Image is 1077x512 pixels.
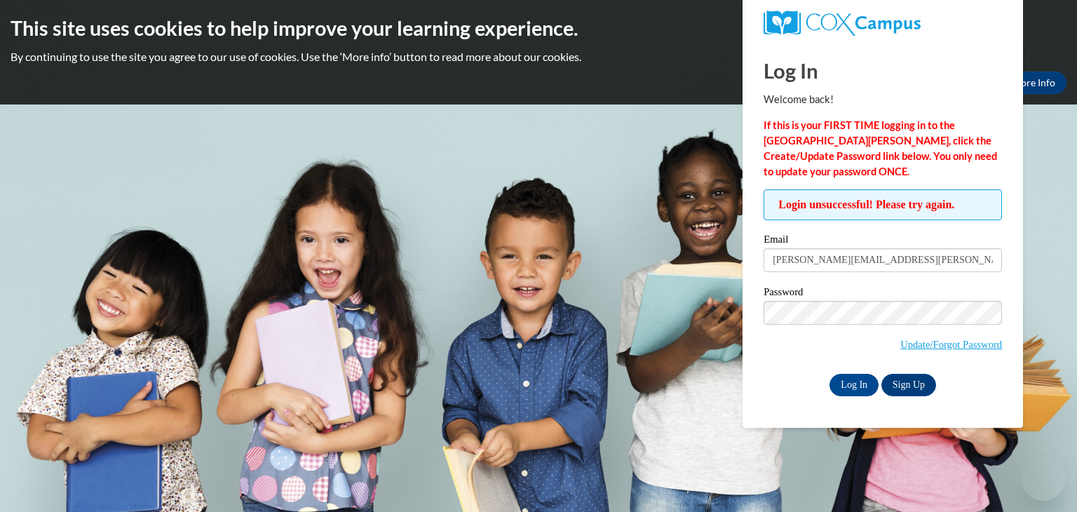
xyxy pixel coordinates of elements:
[764,11,1002,36] a: COX Campus
[764,189,1002,220] span: Login unsuccessful! Please try again.
[11,49,1066,65] p: By continuing to use the site you agree to our use of cookies. Use the ‘More info’ button to read...
[764,287,1002,301] label: Password
[764,56,1002,85] h1: Log In
[764,11,921,36] img: COX Campus
[764,234,1002,248] label: Email
[900,339,1002,350] a: Update/Forgot Password
[764,119,997,177] strong: If this is your FIRST TIME logging in to the [GEOGRAPHIC_DATA][PERSON_NAME], click the Create/Upd...
[881,374,936,396] a: Sign Up
[1021,456,1066,501] iframe: Button to launch messaging window
[829,374,879,396] input: Log In
[1001,72,1066,94] a: More Info
[11,14,1066,42] h2: This site uses cookies to help improve your learning experience.
[764,92,1002,107] p: Welcome back!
